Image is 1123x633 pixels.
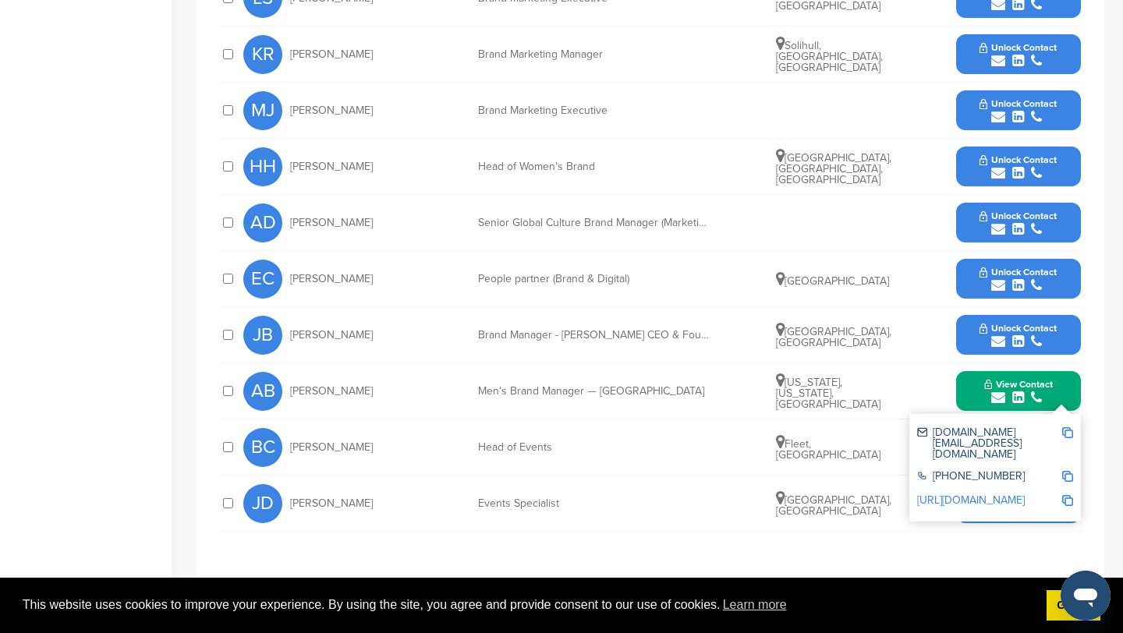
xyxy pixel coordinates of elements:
[1061,571,1111,621] iframe: Button to launch messaging window
[961,31,1075,78] button: Unlock Contact
[961,87,1075,134] button: Unlock Contact
[776,325,891,349] span: [GEOGRAPHIC_DATA], [GEOGRAPHIC_DATA]
[917,471,1061,484] div: [PHONE_NUMBER]
[290,442,373,453] span: [PERSON_NAME]
[980,98,1057,109] span: Unlock Contact
[243,35,282,74] span: KR
[23,593,1034,617] span: This website uses cookies to improve your experience. By using the site, you agree and provide co...
[980,323,1057,334] span: Unlock Contact
[290,161,373,172] span: [PERSON_NAME]
[917,427,1061,460] div: [DOMAIN_NAME][EMAIL_ADDRESS][DOMAIN_NAME]
[478,161,712,172] div: Head of Women's Brand
[1062,427,1073,438] img: Copy
[961,312,1075,359] button: Unlock Contact
[290,386,373,397] span: [PERSON_NAME]
[961,256,1075,302] button: Unlock Contact
[980,267,1057,278] span: Unlock Contact
[965,368,1072,415] button: View Contact
[478,49,712,60] div: Brand Marketing Manager
[776,493,891,518] span: [GEOGRAPHIC_DATA], [GEOGRAPHIC_DATA]
[980,210,1057,221] span: Unlock Contact
[243,372,282,411] span: AB
[1047,590,1100,621] a: dismiss cookie message
[776,437,880,461] span: Fleet, [GEOGRAPHIC_DATA]
[776,39,883,74] span: Solihull, [GEOGRAPHIC_DATA], [GEOGRAPHIC_DATA]
[917,493,1025,507] a: [URL][DOMAIN_NAME]
[478,330,712,341] div: Brand Manager - [PERSON_NAME] CEO & Founder Gymshark
[478,105,712,116] div: Brand Marketing Executive
[1062,495,1073,506] img: Copy
[243,203,282,242] span: AD
[243,260,282,299] span: EC
[980,154,1057,165] span: Unlock Contact
[243,316,282,355] span: JB
[776,274,889,288] span: [GEOGRAPHIC_DATA]
[478,386,712,397] div: Men’s Brand Manager — [GEOGRAPHIC_DATA]
[980,42,1057,53] span: Unlock Contact
[776,376,880,411] span: [US_STATE], [US_STATE], [GEOGRAPHIC_DATA]
[478,217,712,228] div: Senior Global Culture Brand Manager (Marketing)
[721,593,789,617] a: learn more about cookies
[776,151,891,186] span: [GEOGRAPHIC_DATA], [GEOGRAPHIC_DATA], [GEOGRAPHIC_DATA]
[478,498,712,509] div: Events Specialist
[243,428,282,467] span: BC
[961,200,1075,246] button: Unlock Contact
[290,274,373,285] span: [PERSON_NAME]
[290,498,373,509] span: [PERSON_NAME]
[290,330,373,341] span: [PERSON_NAME]
[290,49,373,60] span: [PERSON_NAME]
[961,143,1075,190] button: Unlock Contact
[290,217,373,228] span: [PERSON_NAME]
[1062,471,1073,482] img: Copy
[478,442,712,453] div: Head of Events
[290,105,373,116] span: [PERSON_NAME]
[984,379,1053,390] span: View Contact
[243,91,282,130] span: MJ
[243,147,282,186] span: HH
[478,274,712,285] div: People partner (Brand & Digital)
[243,484,282,523] span: JD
